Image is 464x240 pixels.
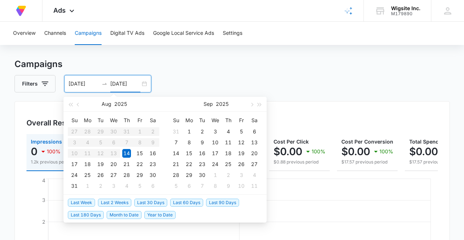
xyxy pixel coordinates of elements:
[237,149,246,158] div: 19
[102,97,111,111] button: Aug
[172,149,180,158] div: 14
[96,160,105,169] div: 19
[209,159,222,170] td: 2025-09-24
[196,148,209,159] td: 2025-09-16
[222,181,235,191] td: 2025-10-09
[148,149,157,158] div: 16
[81,159,94,170] td: 2025-08-18
[196,115,209,126] th: Tu
[94,181,107,191] td: 2025-09-02
[196,170,209,181] td: 2025-09-30
[250,149,259,158] div: 20
[248,181,261,191] td: 2025-10-11
[312,149,325,154] p: 100%
[170,199,203,207] span: Last 60 Days
[209,181,222,191] td: 2025-10-08
[15,75,56,92] button: Filters
[224,171,233,179] div: 2
[182,148,196,159] td: 2025-09-15
[94,115,107,126] th: Tu
[204,97,213,111] button: Sep
[185,127,193,136] div: 1
[196,126,209,137] td: 2025-09-02
[68,181,81,191] td: 2025-08-31
[237,171,246,179] div: 3
[135,182,144,190] div: 5
[107,181,120,191] td: 2025-09-03
[75,22,102,45] button: Campaigns
[135,149,144,158] div: 15
[110,22,144,45] button: Digital TV Ads
[42,219,45,225] tspan: 2
[341,146,370,157] p: $0.00
[248,126,261,137] td: 2025-09-06
[198,171,206,179] div: 30
[223,22,242,45] button: Settings
[70,160,79,169] div: 17
[182,181,196,191] td: 2025-10-06
[169,148,182,159] td: 2025-09-14
[172,171,180,179] div: 28
[196,181,209,191] td: 2025-10-07
[68,170,81,181] td: 2025-08-24
[26,117,79,128] h3: Overall Results
[122,182,131,190] div: 4
[409,138,439,145] span: Total Spend
[133,148,146,159] td: 2025-08-15
[133,115,146,126] th: Fr
[110,80,140,88] input: End date
[68,211,104,219] span: Last 180 Days
[211,171,219,179] div: 1
[133,181,146,191] td: 2025-09-05
[109,171,118,179] div: 27
[237,138,246,147] div: 12
[198,182,206,190] div: 7
[209,148,222,159] td: 2025-09-17
[224,127,233,136] div: 4
[209,170,222,181] td: 2025-10-01
[13,22,36,45] button: Overview
[222,126,235,137] td: 2025-09-04
[182,137,196,148] td: 2025-09-08
[198,127,206,136] div: 2
[391,11,420,16] div: account id
[98,199,131,207] span: Last 2 Weeks
[172,127,180,136] div: 31
[172,138,180,147] div: 7
[148,182,157,190] div: 6
[31,159,72,165] p: 1.2k previous period
[198,149,206,158] div: 16
[31,146,37,157] p: 0
[250,127,259,136] div: 6
[198,138,206,147] div: 9
[211,127,219,136] div: 3
[70,182,79,190] div: 31
[68,115,81,126] th: Su
[81,115,94,126] th: Mo
[222,170,235,181] td: 2025-10-02
[235,181,248,191] td: 2025-10-10
[182,115,196,126] th: Mo
[102,81,107,87] span: to
[248,148,261,159] td: 2025-09-20
[235,170,248,181] td: 2025-10-03
[94,170,107,181] td: 2025-08-26
[185,149,193,158] div: 15
[209,115,222,126] th: We
[248,159,261,170] td: 2025-09-27
[182,126,196,137] td: 2025-09-01
[235,126,248,137] td: 2025-09-05
[274,138,309,145] span: Cost Per Click
[224,138,233,147] div: 11
[146,159,159,170] td: 2025-08-23
[109,182,118,190] div: 3
[122,149,131,158] div: 14
[341,138,393,145] span: Cost Per Conversion
[44,22,66,45] button: Channels
[391,5,420,11] div: account name
[122,160,131,169] div: 21
[68,199,95,207] span: Last Week
[185,182,193,190] div: 6
[153,22,214,45] button: Google Local Service Ads
[250,171,259,179] div: 4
